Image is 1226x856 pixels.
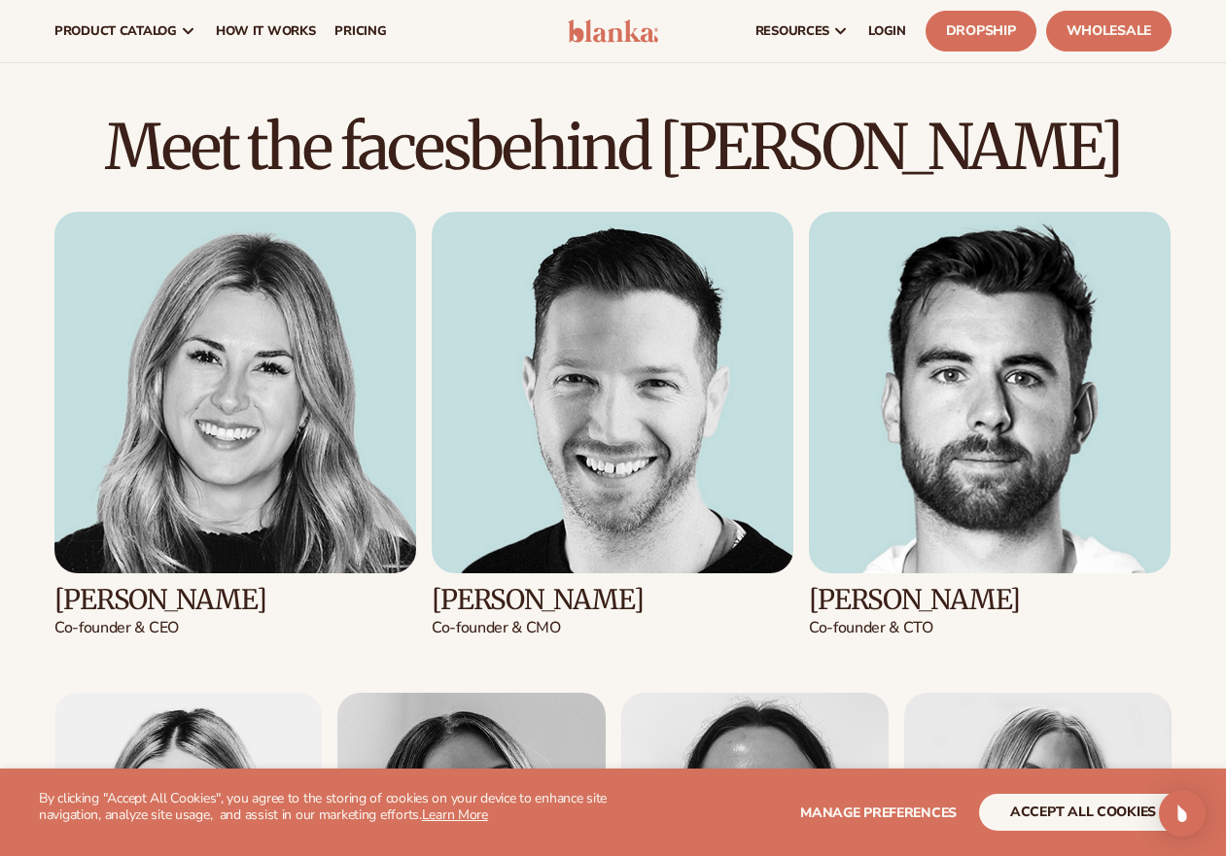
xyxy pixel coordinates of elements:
img: Shopify Image 7 [809,212,1171,573]
span: pricing [334,23,386,39]
a: Wholesale [1046,11,1172,51]
img: logo [568,19,659,43]
div: Open Intercom Messenger [1159,790,1206,837]
span: product catalog [54,23,177,39]
span: How It Works [216,23,316,39]
p: By clicking "Accept All Cookies", you agree to the storing of cookies on your device to enhance s... [39,791,613,824]
button: Manage preferences [800,794,957,831]
span: LOGIN [868,23,906,39]
button: accept all cookies [979,794,1187,831]
img: Shopify Image 5 [54,212,416,573]
p: Co-founder & CMO [432,618,793,638]
h3: [PERSON_NAME] [809,585,1171,615]
img: Shopify Image 6 [432,212,793,573]
span: Manage preferences [800,804,957,822]
span: resources [755,23,829,39]
h3: [PERSON_NAME] [54,585,416,615]
a: Learn More [422,805,488,824]
p: Co-founder & CTO [809,618,1171,638]
h3: [PERSON_NAME] [432,585,793,615]
h2: Meet the faces behind [PERSON_NAME] [54,115,1172,180]
p: Co-founder & CEO [54,618,416,638]
a: Dropship [926,11,1036,51]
